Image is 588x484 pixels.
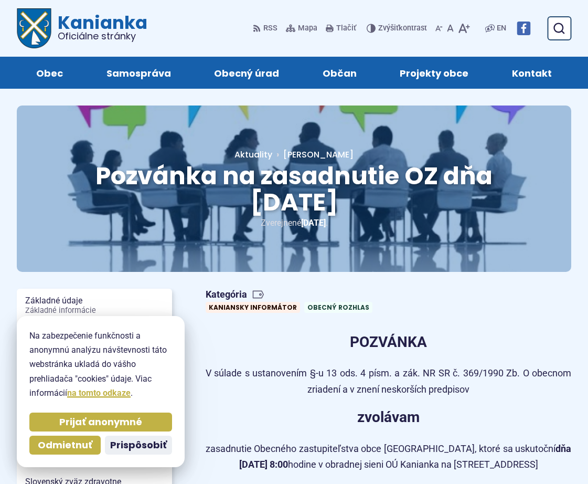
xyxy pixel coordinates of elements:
a: Občan [312,57,368,89]
button: Zmenšiť veľkosť písma [433,17,445,39]
span: Odmietnuť [38,439,92,451]
span: [PERSON_NAME] [283,149,354,161]
p: Zverejnené . [50,216,538,230]
button: Odmietnuť [29,436,101,455]
a: Obec [25,57,74,89]
button: Nastaviť pôvodnú veľkosť písma [445,17,456,39]
a: Kaniansky informátor [206,302,300,313]
button: Tlačiť [324,17,358,39]
a: [PERSON_NAME] [272,149,354,161]
span: Tlačiť [336,24,356,33]
span: Pozvánka na zasadnutie OZ dňa [DATE] [95,159,493,219]
a: Obecný rozhlas [304,302,372,313]
span: Mapa [298,22,317,35]
button: Zväčšiť veľkosť písma [456,17,472,39]
strong: POZVÁNKA [350,333,427,351]
span: kontrast [378,24,427,33]
span: Základné údaje [25,293,164,318]
span: Oficiálne stránky [58,31,147,41]
img: Prejsť na domovskú stránku [17,8,51,48]
button: Zvýšiťkontrast [367,17,429,39]
a: EN [495,22,508,35]
a: Mapa [284,17,319,39]
p: zasadnutie Obecného zastupiteľstva obce [GEOGRAPHIC_DATA], ktoré sa uskutoční hodine v obradnej s... [206,441,571,473]
span: Kategória [206,289,377,301]
span: Obecný úrad [214,57,279,89]
a: Aktuality [234,149,272,161]
span: Základné informácie [25,307,164,315]
p: Na zabezpečenie funkčnosti a anonymnú analýzu návštevnosti táto webstránka ukladá do vášho prehli... [29,329,172,400]
a: Samospráva [95,57,183,89]
button: Prispôsobiť [105,436,172,455]
span: RSS [263,22,277,35]
span: Prijať anonymné [59,416,142,428]
a: Kontakt [501,57,563,89]
span: Prispôsobiť [110,439,167,451]
span: EN [497,22,506,35]
span: Samospráva [106,57,171,89]
span: Zvýšiť [378,24,399,33]
a: RSS [253,17,280,39]
strong: zvolávam [357,408,420,426]
span: [DATE] [301,218,326,228]
a: Projekty obce [389,57,480,89]
span: Projekty obce [400,57,468,89]
span: Kontakt [512,57,552,89]
img: Prejsť na Facebook stránku [517,22,530,35]
a: Symboly obce [17,318,172,334]
a: Základné údajeZákladné informácie [17,293,172,318]
a: Obecný úrad [203,57,291,89]
a: na tomto odkaze [67,388,131,398]
a: Logo Kanianka, prejsť na domovskú stránku. [17,8,147,48]
span: Občan [323,57,357,89]
p: V súlade s ustanovením §-u 13 ods. 4 písm. a zák. NR SR č. 369/1990 Zb. O obecnom zriadení a v zn... [206,365,571,397]
span: Obec [36,57,63,89]
button: Prijať anonymné [29,413,172,432]
span: Kanianka [51,14,147,41]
